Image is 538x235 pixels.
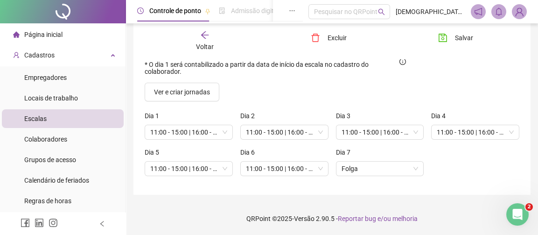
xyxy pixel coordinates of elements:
span: Escalas [24,115,47,122]
button: Excluir [304,30,354,45]
span: 2 [525,203,533,211]
span: Colaboradores [24,135,67,143]
iframe: Intercom live chat [506,203,529,226]
span: Grupos de acesso [24,156,76,164]
span: home [13,31,20,38]
span: [DEMOGRAPHIC_DATA] PRATA - DMZ ADMINISTRADORA [396,7,465,17]
span: bell [495,7,503,16]
span: Versão [294,215,314,222]
span: Locais de trabalho [24,94,78,102]
label: Dia 6 [240,147,261,157]
label: Dia 1 [145,111,165,121]
span: notification [474,7,482,16]
span: Excluir [328,33,347,43]
span: Controle de ponto [149,7,201,14]
button: Ver e criar jornadas [145,83,219,101]
span: instagram [49,218,58,228]
label: Dia 2 [240,111,261,121]
span: Ver e criar jornadas [154,87,210,97]
span: search [378,8,385,15]
footer: QRPoint © 2025 - 2.90.5 - [126,202,538,235]
span: file-done [219,7,225,14]
img: 92426 [512,5,526,19]
span: Salvar [455,33,473,43]
span: Folga [342,162,419,176]
span: 11:00 - 15:00 | 16:00 - 20:00 [246,162,323,176]
label: Dia 5 [145,147,165,157]
span: Cadastros [24,51,55,59]
span: Admissão digital [231,7,279,14]
span: pushpin [205,8,210,14]
span: arrow-left [200,30,210,40]
span: Regras de horas [24,197,71,205]
span: linkedin [35,218,44,228]
span: 11:00 - 15:00 | 16:00 - 19:00 [246,125,323,139]
span: Calendário de feriados [24,177,89,184]
span: Voltar [196,43,214,50]
span: user-add [13,52,20,58]
span: facebook [21,218,30,228]
span: Empregadores [24,74,67,81]
span: left [99,221,105,227]
span: 11:00 - 15:00 | 16:00 - 19:00 [150,125,227,139]
span: 11:00 - 15:00 | 16:00 - 19:00 [342,125,419,139]
span: Página inicial [24,31,63,38]
span: save [438,33,447,43]
span: info-circle [399,58,406,65]
span: delete [311,33,320,43]
label: Dia 4 [431,111,452,121]
span: 11:00 - 15:00 | 16:00 - 20:00 [150,162,227,176]
span: clock-circle [137,7,144,14]
label: Dia 7 [336,147,356,157]
button: Salvar [431,30,480,45]
label: Dia 3 [336,111,356,121]
span: Reportar bug e/ou melhoria [338,215,418,222]
span: * O dia 1 será contabilizado a partir da data de início da escala no cadastro do colaborador. [145,61,392,75]
span: ellipsis [289,7,295,14]
span: 11:00 - 15:00 | 16:00 - 19:00 [437,125,514,139]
